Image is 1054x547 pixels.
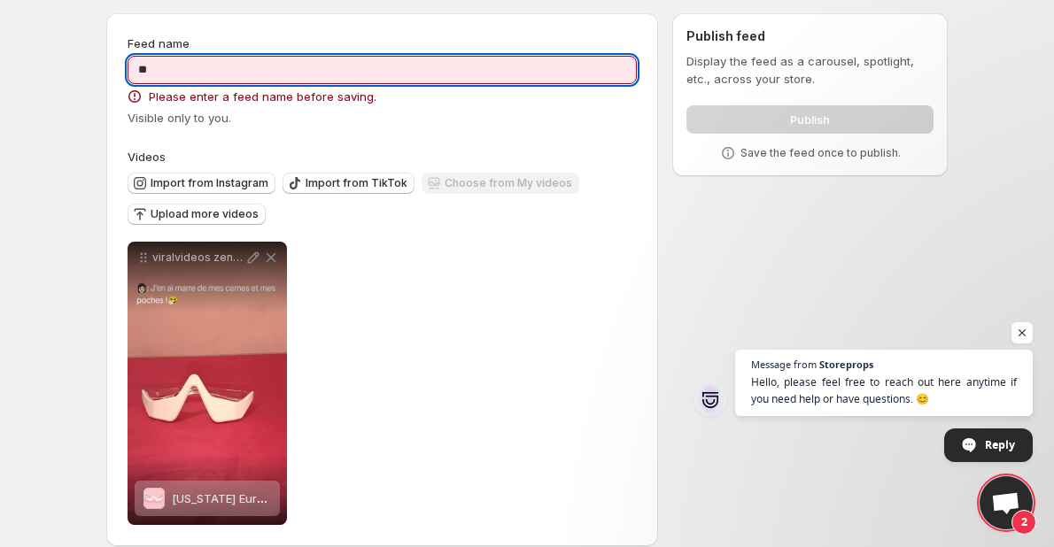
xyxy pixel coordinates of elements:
[128,150,166,164] span: Videos
[1011,510,1036,535] span: 2
[751,359,817,369] span: Message from
[172,491,554,505] span: [US_STATE] Eur™ – Lunettes de soin oculaire 3D EMS à lumière rouge
[819,359,873,369] span: Storeprops
[686,52,934,88] p: Display the feed as a carousel, spotlight, etc., across your store.
[152,250,244,265] p: viralvideos zenpaix pourtoi
[985,429,1015,460] span: Reply
[740,146,901,160] p: Save the feed once to publish.
[128,173,275,194] button: Import from Instagram
[306,176,407,190] span: Import from TikTok
[686,27,934,45] h2: Publish feed
[128,242,287,525] div: viralvideos zenpaix pourtoiOhio Eur™ – Lunettes de soin oculaire 3D EMS à lumière rouge[US_STATE]...
[128,204,266,225] button: Upload more videos
[149,88,376,105] span: Please enter a feed name before saving.
[751,374,1017,407] span: Hello, please feel free to reach out here anytime if you need help or have questions. 😊
[283,173,415,194] button: Import from TikTok
[151,176,268,190] span: Import from Instagram
[143,488,165,509] img: Ohio Eur™ – Lunettes de soin oculaire 3D EMS à lumière rouge
[980,476,1033,529] a: Open chat
[151,207,259,221] span: Upload more videos
[128,111,231,125] span: Visible only to you.
[128,36,190,50] span: Feed name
